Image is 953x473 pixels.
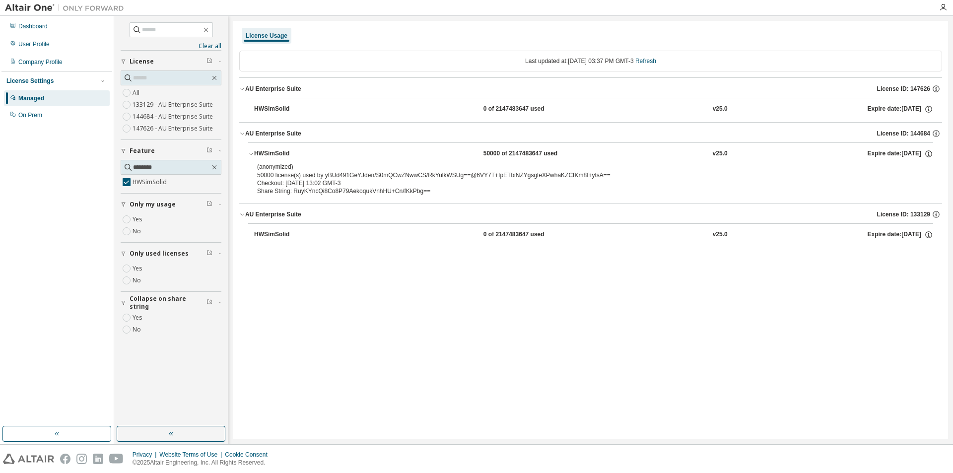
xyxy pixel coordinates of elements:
div: 50000 of 2147483647 used [483,149,573,158]
span: Only used licenses [130,250,189,258]
img: facebook.svg [60,454,70,464]
label: All [133,87,141,99]
div: 0 of 2147483647 used [483,230,573,239]
a: Clear all [121,42,221,50]
div: Share String: RuyKYncQi8Co8P79AekoqukVnhHU+Cn/fKkPbg== [257,187,900,195]
div: HWSimSolid [254,105,343,114]
span: Clear filter [206,299,212,307]
label: 144684 - AU Enterprise Suite [133,111,215,123]
div: Last updated at: [DATE] 03:37 PM GMT-3 [239,51,942,71]
label: 133129 - AU Enterprise Suite [133,99,215,111]
button: AU Enterprise SuiteLicense ID: 144684 [239,123,942,144]
div: Privacy [133,451,159,459]
div: License Settings [6,77,54,85]
span: License ID: 133129 [877,210,930,218]
label: Yes [133,213,144,225]
div: HWSimSolid [254,149,343,158]
button: HWSimSolid50000 of 2147483647 usedv25.0Expire date:[DATE] [248,143,933,165]
button: HWSimSolid0 of 2147483647 usedv25.0Expire date:[DATE] [254,98,933,120]
label: No [133,324,143,336]
div: v25.0 [713,105,728,114]
button: Only my usage [121,194,221,215]
button: AU Enterprise SuiteLicense ID: 147626 [239,78,942,100]
img: instagram.svg [76,454,87,464]
label: Yes [133,312,144,324]
div: License Usage [246,32,287,40]
div: Checkout: [DATE] 13:02 GMT-3 [257,179,900,187]
img: youtube.svg [109,454,124,464]
button: AU Enterprise SuiteLicense ID: 133129 [239,203,942,225]
div: 50000 license(s) used by yBUd491GeYJden/S0mQCwZNwwCS/RkYulkWSUg==@6VY7T+IpETbiNZYgsgteXPwhaKZCfKm... [257,163,900,179]
div: Cookie Consent [225,451,273,459]
div: 0 of 2147483647 used [483,105,573,114]
div: On Prem [18,111,42,119]
label: 147626 - AU Enterprise Suite [133,123,215,135]
p: (anonymized) [257,163,900,171]
span: License ID: 147626 [877,85,930,93]
span: License [130,58,154,66]
div: Company Profile [18,58,63,66]
div: Expire date: [DATE] [868,230,933,239]
div: AU Enterprise Suite [245,130,301,137]
img: Altair One [5,3,129,13]
button: Only used licenses [121,243,221,265]
button: Collapse on share string [121,292,221,314]
div: Website Terms of Use [159,451,225,459]
label: HWSimSolid [133,176,169,188]
a: Refresh [635,58,656,65]
button: HWSimSolid0 of 2147483647 usedv25.0Expire date:[DATE] [254,224,933,246]
img: altair_logo.svg [3,454,54,464]
span: Clear filter [206,250,212,258]
span: Clear filter [206,58,212,66]
div: v25.0 [713,230,728,239]
div: Expire date: [DATE] [868,105,933,114]
div: v25.0 [713,149,728,158]
img: linkedin.svg [93,454,103,464]
span: Clear filter [206,147,212,155]
button: License [121,51,221,72]
label: No [133,225,143,237]
p: © 2025 Altair Engineering, Inc. All Rights Reserved. [133,459,273,467]
div: Dashboard [18,22,48,30]
span: Only my usage [130,201,176,208]
div: AU Enterprise Suite [245,85,301,93]
span: Feature [130,147,155,155]
button: Feature [121,140,221,162]
label: No [133,274,143,286]
span: Collapse on share string [130,295,206,311]
div: AU Enterprise Suite [245,210,301,218]
div: HWSimSolid [254,230,343,239]
label: Yes [133,263,144,274]
span: License ID: 144684 [877,130,930,137]
div: User Profile [18,40,50,48]
div: Expire date: [DATE] [868,149,933,158]
span: Clear filter [206,201,212,208]
div: Managed [18,94,44,102]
